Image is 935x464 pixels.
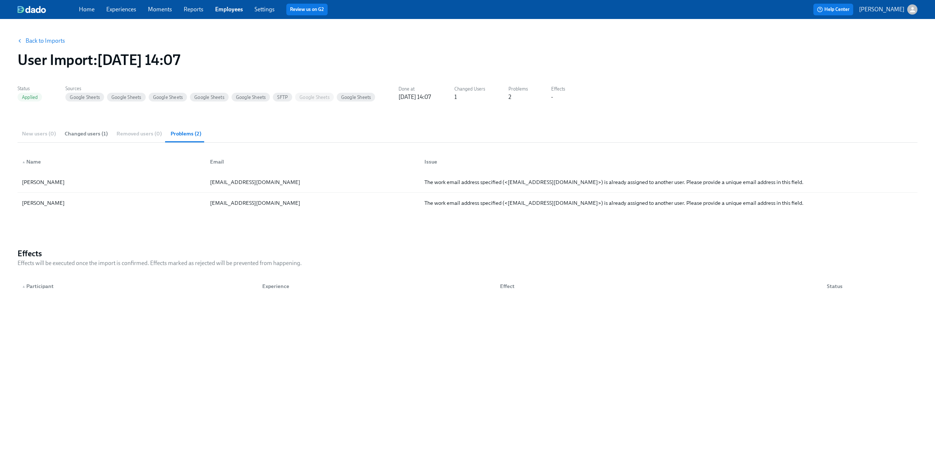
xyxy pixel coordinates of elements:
label: Done at [398,85,431,93]
div: ▲Name [19,154,204,169]
label: Effects [551,85,565,93]
span: Google Sheets [295,95,334,100]
div: Participant [19,282,256,291]
div: ▲Participant [19,279,256,294]
button: Help Center [813,4,853,15]
a: Experiences [106,6,136,13]
img: dado [18,6,46,13]
span: Google Sheets [337,95,375,100]
div: [EMAIL_ADDRESS][DOMAIN_NAME] [207,199,419,207]
div: [DATE] 14:07 [398,93,431,101]
span: Google Sheets [65,95,104,100]
a: Home [79,6,95,13]
label: Problems [508,85,528,93]
span: Problems (2) [171,130,201,138]
div: Status [824,282,876,291]
div: Effect [497,282,821,291]
label: Status [18,85,42,93]
a: dado [18,6,79,13]
div: Issue [421,157,916,166]
span: Changed users (1) [65,130,108,138]
a: Settings [255,6,275,13]
button: [PERSON_NAME] [859,4,917,15]
button: Review us on G2 [286,4,328,15]
div: Experience [259,282,494,291]
div: Email [204,154,419,169]
div: [PERSON_NAME] [19,178,204,187]
h1: User Import : [DATE] 14:07 [18,51,180,69]
label: Changed Users [454,85,485,93]
div: Email [207,157,419,166]
span: Google Sheets [232,95,270,100]
a: Moments [148,6,172,13]
a: Back to Imports [26,37,65,45]
div: 2 [508,93,511,101]
span: ▲ [22,285,26,288]
span: Applied [18,95,42,100]
span: ▲ [22,160,26,164]
button: Back to Imports [13,34,70,48]
div: The work email address specified (<[EMAIL_ADDRESS][DOMAIN_NAME]>) is already assigned to another ... [424,178,913,187]
a: Employees [215,6,243,13]
span: Help Center [817,6,850,13]
p: Effects will be executed once the import is confirmed. Effects marked as rejected will be prevent... [18,259,302,267]
span: Google Sheets [107,95,146,100]
div: [PERSON_NAME] [19,199,204,207]
h4: Effects [18,248,302,259]
span: SFTP [273,95,292,100]
p: [PERSON_NAME] [859,5,904,14]
a: Reports [184,6,203,13]
span: Google Sheets [149,95,187,100]
div: Experience [256,279,494,294]
label: Sources [65,85,375,93]
div: [EMAIL_ADDRESS][DOMAIN_NAME] [207,178,419,187]
span: Google Sheets [190,95,229,100]
div: Effect [494,279,821,294]
div: Status [821,279,876,294]
div: Name [19,157,204,166]
div: - [551,93,553,101]
div: 1 [454,93,457,101]
div: The work email address specified (<[EMAIL_ADDRESS][DOMAIN_NAME]>) is already assigned to another ... [424,199,913,207]
a: Review us on G2 [290,6,324,13]
div: Issue [419,154,916,169]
